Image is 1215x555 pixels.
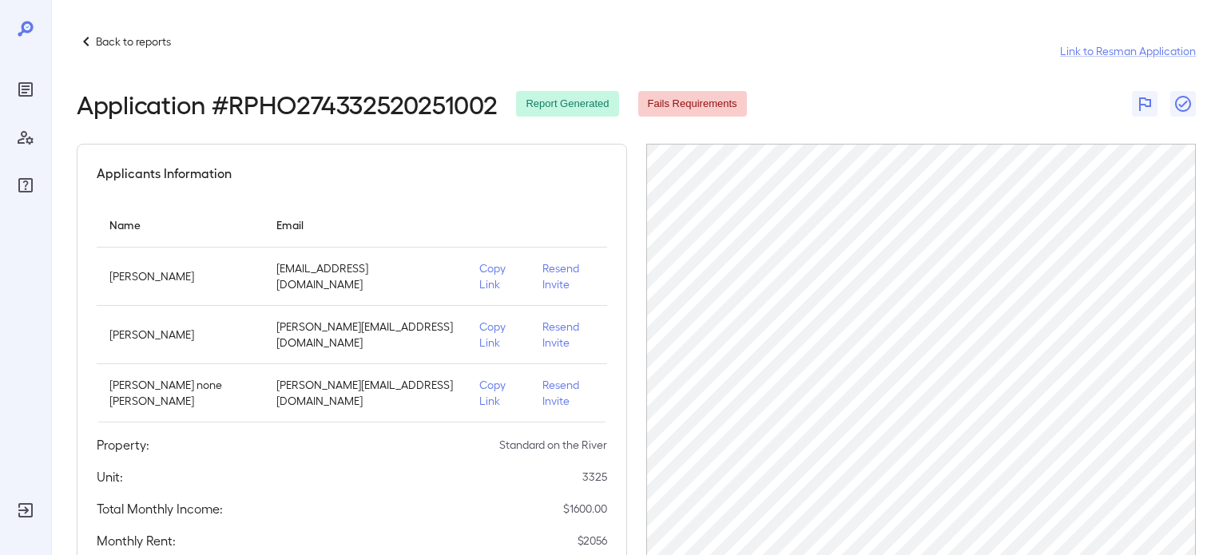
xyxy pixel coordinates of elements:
[516,97,618,112] span: Report Generated
[96,34,171,50] p: Back to reports
[563,501,607,517] p: $ 1600.00
[13,125,38,150] div: Manage Users
[13,498,38,523] div: Log Out
[479,260,517,292] p: Copy Link
[97,531,176,550] h5: Monthly Rent:
[479,377,517,409] p: Copy Link
[77,89,497,118] h2: Application # RPHO274332520251002
[479,319,517,351] p: Copy Link
[1132,91,1157,117] button: Flag Report
[97,202,264,248] th: Name
[276,377,453,409] p: [PERSON_NAME][EMAIL_ADDRESS][DOMAIN_NAME]
[542,377,594,409] p: Resend Invite
[109,268,251,284] p: [PERSON_NAME]
[499,437,607,453] p: Standard on the River
[264,202,466,248] th: Email
[13,77,38,102] div: Reports
[109,377,251,409] p: [PERSON_NAME] none [PERSON_NAME]
[97,202,607,422] table: simple table
[97,435,149,454] h5: Property:
[638,97,747,112] span: Fails Requirements
[542,260,594,292] p: Resend Invite
[542,319,594,351] p: Resend Invite
[97,164,232,183] h5: Applicants Information
[276,319,453,351] p: [PERSON_NAME][EMAIL_ADDRESS][DOMAIN_NAME]
[1060,43,1196,59] a: Link to Resman Application
[97,467,123,486] h5: Unit:
[97,499,223,518] h5: Total Monthly Income:
[276,260,453,292] p: [EMAIL_ADDRESS][DOMAIN_NAME]
[578,533,607,549] p: $ 2056
[582,469,607,485] p: 3325
[109,327,251,343] p: [PERSON_NAME]
[1170,91,1196,117] button: Close Report
[13,172,38,198] div: FAQ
